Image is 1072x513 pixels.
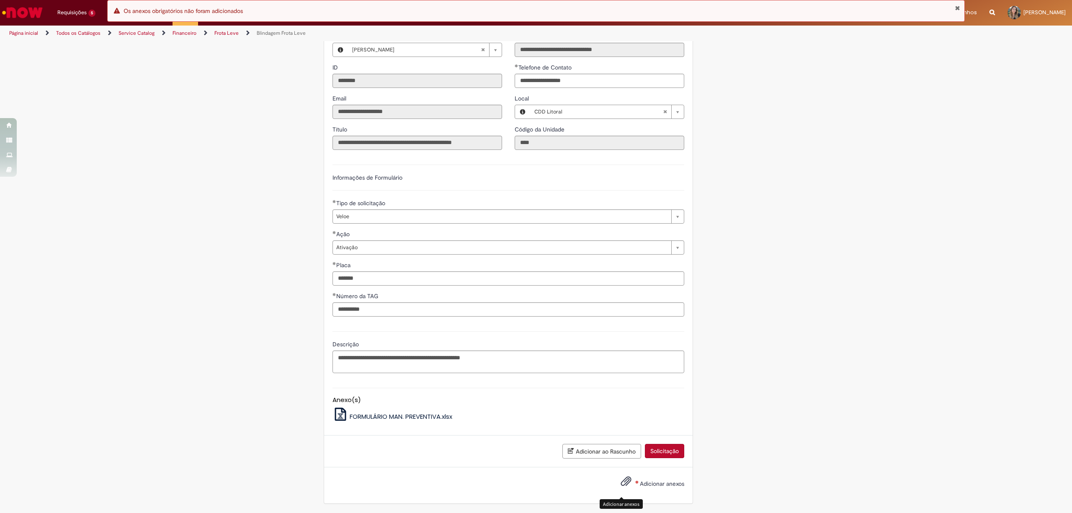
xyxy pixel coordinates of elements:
[332,293,336,296] span: Obrigatório Preenchido
[332,302,684,317] input: Número da TAG
[332,200,336,203] span: Obrigatório Preenchido
[336,241,667,254] span: Ativação
[119,30,155,36] a: Service Catalog
[332,262,336,265] span: Obrigatório Preenchido
[332,125,349,134] label: Somente leitura - Título
[6,26,709,41] ul: Trilhas de página
[332,94,348,103] label: Somente leitura - Email
[332,64,340,71] span: Somente leitura - ID
[332,271,684,286] input: Placa
[332,126,349,133] span: Somente leitura - Título
[348,43,502,57] a: [PERSON_NAME]Limpar campo Favorecido
[332,63,340,72] label: Somente leitura - ID
[518,64,573,71] span: Telefone de Contato
[350,412,452,421] span: FORMULÁRIO MAN. PREVENTIVA.xlsx
[515,64,518,67] span: Obrigatório Preenchido
[530,105,684,119] a: CDD LitoralLimpar campo Local
[336,199,387,207] span: Tipo de solicitação
[659,105,671,119] abbr: Limpar campo Local
[336,261,352,269] span: Placa
[515,105,530,119] button: Local, Visualizar este registro CDD Litoral
[515,74,684,88] input: Telefone de Contato
[515,136,684,150] input: Código da Unidade
[332,105,502,119] input: Email
[352,43,481,57] span: [PERSON_NAME]
[640,480,684,487] span: Adicionar anexos
[336,210,667,223] span: Veloe
[515,95,531,102] span: Local
[600,499,643,509] div: Adicionar anexos
[534,105,663,119] span: CDD Litoral
[332,340,361,348] span: Descrição
[332,412,453,421] a: FORMULÁRIO MAN. PREVENTIVA.xlsx
[56,30,100,36] a: Todos os Catálogos
[57,8,87,17] span: Requisições
[332,136,502,150] input: Título
[332,351,684,374] textarea: Descrição
[257,30,306,36] a: Blindagem Frota Leve
[1,4,44,21] img: ServiceNow
[332,95,348,102] span: Somente leitura - Email
[618,474,634,493] button: Adicionar anexos
[173,30,196,36] a: Financeiro
[1023,9,1066,16] span: [PERSON_NAME]
[477,43,489,57] abbr: Limpar campo Favorecido
[124,7,243,15] span: Os anexos obrigatórios não foram adicionados
[332,74,502,88] input: ID
[214,30,239,36] a: Frota Leve
[515,126,566,133] span: Somente leitura - Código da Unidade
[645,444,684,458] button: Solicitação
[332,174,402,181] label: Informações de Formulário
[336,230,351,238] span: Ação
[88,10,95,17] span: 5
[955,5,960,11] button: Fechar Notificação
[336,292,380,300] span: Número da TAG
[9,30,38,36] a: Página inicial
[515,43,684,57] input: Departamento
[332,231,336,234] span: Obrigatório Preenchido
[515,125,566,134] label: Somente leitura - Código da Unidade
[333,43,348,57] button: Favorecido, Visualizar este registro Ingrid Campos Silva
[562,444,641,459] button: Adicionar ao Rascunho
[332,397,684,404] h5: Anexo(s)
